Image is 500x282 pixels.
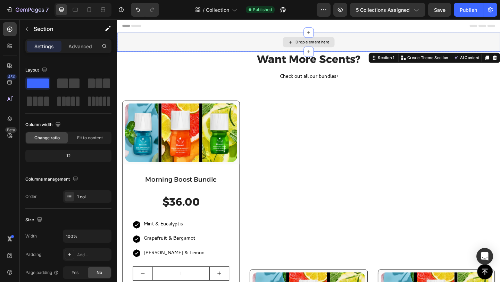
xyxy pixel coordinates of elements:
p: Section [34,25,91,33]
div: Layout [25,66,49,75]
span: 5 collections assigned [356,6,410,14]
h2: Want More Scents? [5,35,411,51]
span: / [203,6,205,14]
div: Section 1 [282,39,303,45]
span: No [97,269,102,276]
p: Advanced [68,43,92,50]
div: Column width [25,120,62,130]
div: Drop element here [194,22,231,27]
iframe: Design area [117,19,500,282]
span: Save [434,7,445,13]
div: Columns management [25,175,80,184]
p: Grapefruit & Bergamot [29,234,85,244]
p: Mint & Eucalyptis [29,218,72,228]
div: 1 col [77,194,110,200]
div: Size [25,215,44,225]
div: Beta [5,127,17,133]
span: Yes [72,269,78,276]
div: $36.00 [17,190,122,207]
p: Settings [34,43,54,50]
div: Page padding [25,269,59,276]
button: Publish [454,3,483,17]
div: 12 [27,151,110,161]
div: Open Intercom Messenger [476,248,493,265]
div: Padding [25,251,41,258]
span: Published [253,7,272,13]
span: Fit to content [77,135,103,141]
button: 7 [3,3,52,17]
p: [PERSON_NAME] & Lemon [29,249,95,259]
p: Create Theme Section [316,39,360,45]
h2: Morning Boost Bundle [17,169,122,179]
input: Auto [63,230,111,242]
p: Check out all our bundles! [6,58,411,68]
button: Save [428,3,451,17]
div: Width [25,233,37,239]
span: Change ratio [34,135,60,141]
span: Collection [206,6,229,14]
div: 450 [7,74,17,80]
p: 7 [45,6,49,14]
button: AI Content [365,38,395,46]
div: Undo/Redo [131,3,159,17]
div: Add... [77,252,110,258]
div: Order [25,193,37,200]
button: 5 collections assigned [350,3,425,17]
div: Publish [460,6,477,14]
